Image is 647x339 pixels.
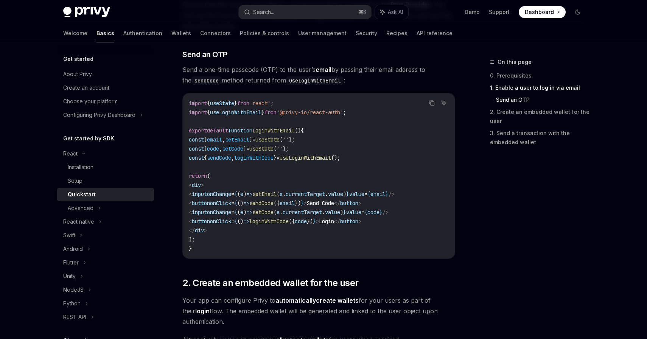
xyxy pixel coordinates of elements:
span: > [201,182,204,188]
a: Wallets [171,24,191,42]
span: e [240,191,243,197]
span: setEmail [252,191,277,197]
span: value [325,209,340,216]
span: { [234,200,237,207]
span: onChange [207,191,231,197]
span: ({ [274,200,280,207]
span: ( [274,209,277,216]
span: /> [383,209,389,216]
div: Quickstart [68,190,96,199]
span: code [295,218,307,225]
span: . [322,209,325,216]
div: Installation [68,163,93,172]
button: Toggle dark mode [572,6,584,18]
span: . [280,209,283,216]
div: NodeJS [63,285,84,294]
span: > [304,200,307,207]
span: , [231,154,234,161]
a: 0. Prerequisites [490,70,590,82]
span: ; [271,100,274,107]
span: Ask AI [388,8,403,16]
div: Python [63,299,81,308]
span: ) [243,209,246,216]
a: Policies & controls [240,24,289,42]
span: } [379,209,383,216]
span: useState [255,136,280,143]
span: }) [307,218,313,225]
span: > [204,227,207,234]
span: ); [189,236,195,243]
span: { [207,100,210,107]
a: automaticallycreate wallets [275,297,359,305]
span: default [207,127,228,134]
span: < [189,218,192,225]
span: ] [243,145,246,152]
span: } [261,109,264,116]
a: Support [489,8,510,16]
a: Setup [57,174,154,188]
span: 'react' [249,100,271,107]
div: Configuring Privy Dashboard [63,110,135,120]
span: { [367,191,370,197]
a: Demo [465,8,480,16]
button: Ask AI [375,5,408,19]
span: e [280,191,283,197]
div: React native [63,217,94,226]
span: div [195,227,204,234]
a: About Privy [57,67,154,81]
span: { [234,218,237,225]
span: => [246,209,252,216]
a: Quickstart [57,188,154,201]
span: 2. Create an embedded wallet for the user [182,277,358,289]
span: = [252,136,255,143]
span: onClick [210,218,231,225]
span: const [189,136,204,143]
span: email [370,191,386,197]
span: { [234,209,237,216]
span: setCode [222,145,243,152]
code: sendCode [191,76,222,85]
span: const [189,154,204,161]
span: } [189,245,192,252]
span: ( [274,145,277,152]
span: value [346,209,361,216]
div: Swift [63,231,75,240]
span: = [231,200,234,207]
span: [ [204,136,207,143]
span: } [343,209,346,216]
span: ; [343,109,346,116]
span: { [207,109,210,116]
span: , [222,136,225,143]
span: (); [331,154,340,161]
span: = [277,154,280,161]
span: code [367,209,379,216]
span: ); [283,145,289,152]
span: useLoginWithEmail [280,154,331,161]
img: dark logo [63,7,110,17]
span: useState [210,100,234,107]
span: { [364,209,367,216]
span: } [234,100,237,107]
span: currentTarget [286,191,325,197]
span: /> [389,191,395,197]
a: Basics [96,24,114,42]
span: loginWithCode [234,154,274,161]
span: { [301,127,304,134]
span: Login [319,218,334,225]
span: = [246,145,249,152]
span: useLoginWithEmail [210,109,261,116]
span: ⌘ K [359,9,367,15]
a: 3. Send a transaction with the embedded wallet [490,127,590,148]
button: Ask AI [439,98,449,108]
span: </ [334,218,340,225]
span: () [237,218,243,225]
span: ( [207,173,210,179]
a: Recipes [386,24,407,42]
strong: automatically [275,297,316,304]
span: > [316,218,319,225]
span: () [237,200,243,207]
span: email [207,136,222,143]
span: code [207,145,219,152]
span: ( [237,209,240,216]
strong: login [195,307,210,315]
